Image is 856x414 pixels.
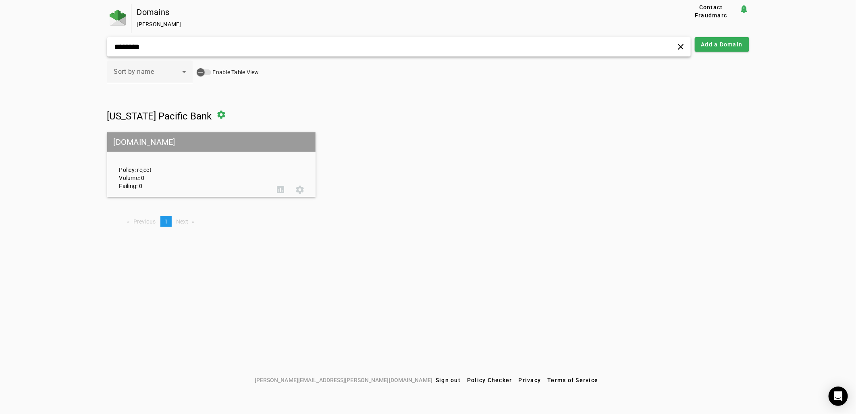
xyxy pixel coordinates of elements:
div: Open Intercom Messenger [829,387,848,406]
span: Contact Fraudmarc [686,3,736,19]
span: Sign out [436,377,461,383]
span: [PERSON_NAME][EMAIL_ADDRESS][PERSON_NAME][DOMAIN_NAME] [255,376,432,385]
label: Enable Table View [211,68,259,76]
span: Previous [133,218,156,225]
mat-grid-tile-header: [DOMAIN_NAME] [107,132,316,152]
button: Contact Fraudmarc [683,4,739,19]
span: Terms of Service [547,377,598,383]
span: Next [176,218,188,225]
button: Add a Domain [695,37,749,52]
div: Domains [137,8,657,16]
img: Fraudmarc Logo [110,10,126,26]
button: Policy Checker [464,373,515,387]
div: [PERSON_NAME] [137,20,657,28]
button: Privacy [515,373,544,387]
button: Settings [290,180,310,199]
span: [US_STATE] Pacific Bank [107,111,212,122]
span: Policy Checker [467,377,512,383]
button: Terms of Service [544,373,601,387]
nav: Pagination [107,216,749,227]
div: Policy: reject Volume: 0 Failing: 0 [113,140,271,190]
span: Add a Domain [701,40,743,48]
button: Sign out [432,373,464,387]
span: 1 [164,218,168,225]
app-page-header: Domains [107,4,749,33]
span: Privacy [519,377,541,383]
button: DMARC Report [271,180,290,199]
mat-icon: notification_important [740,4,749,14]
span: Sort by name [114,68,154,75]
